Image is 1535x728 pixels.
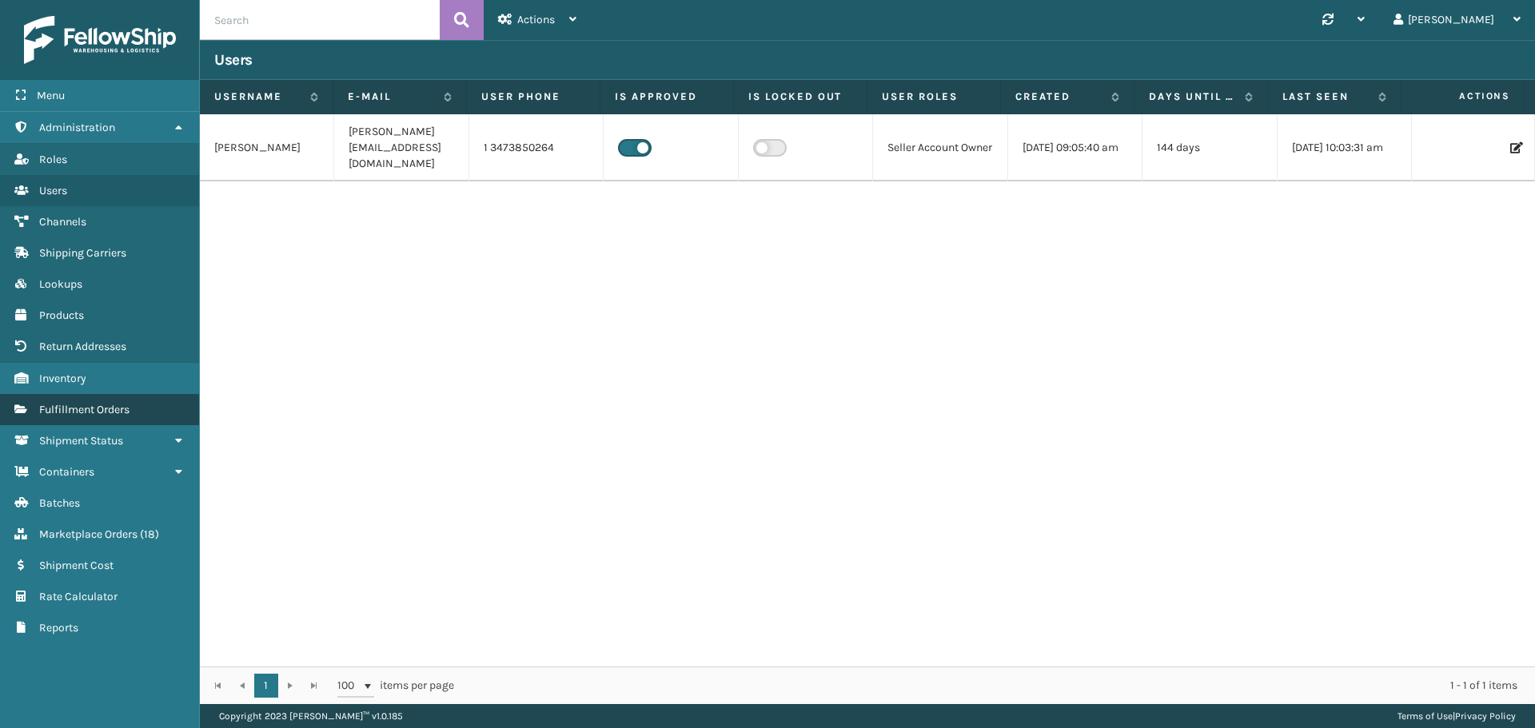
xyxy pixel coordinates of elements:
[1455,710,1516,722] a: Privacy Policy
[214,90,302,104] label: Username
[39,434,123,448] span: Shipment Status
[39,184,67,197] span: Users
[334,114,468,181] td: [PERSON_NAME][EMAIL_ADDRESS][DOMAIN_NAME]
[39,246,126,260] span: Shipping Carriers
[39,403,130,416] span: Fulfillment Orders
[1015,90,1103,104] label: Created
[39,277,82,291] span: Lookups
[337,674,454,698] span: items per page
[254,674,278,698] a: 1
[39,527,138,541] span: Marketplace Orders
[469,114,604,181] td: 1 3473850264
[39,559,114,572] span: Shipment Cost
[37,89,65,102] span: Menu
[615,90,719,104] label: Is Approved
[1278,114,1412,181] td: [DATE] 10:03:31 am
[39,496,80,510] span: Batches
[481,90,585,104] label: User phone
[39,465,94,479] span: Containers
[39,372,86,385] span: Inventory
[1149,90,1237,104] label: Days until password expires
[1406,83,1520,109] span: Actions
[39,215,86,229] span: Channels
[517,13,555,26] span: Actions
[873,114,1007,181] td: Seller Account Owner
[39,121,115,134] span: Administration
[39,621,78,635] span: Reports
[200,114,334,181] td: [PERSON_NAME]
[1397,704,1516,728] div: |
[1282,90,1370,104] label: Last Seen
[337,678,361,694] span: 100
[39,590,118,603] span: Rate Calculator
[24,16,176,64] img: logo
[219,704,403,728] p: Copyright 2023 [PERSON_NAME]™ v 1.0.185
[476,678,1517,694] div: 1 - 1 of 1 items
[39,308,84,322] span: Products
[140,527,159,541] span: ( 18 )
[214,50,253,70] h3: Users
[348,90,436,104] label: E-mail
[748,90,852,104] label: Is Locked Out
[1008,114,1142,181] td: [DATE] 09:05:40 am
[39,340,126,353] span: Return Addresses
[39,153,67,166] span: Roles
[1142,114,1277,181] td: 144 days
[1510,142,1520,153] i: Edit
[1397,710,1453,722] a: Terms of Use
[882,90,986,104] label: User Roles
